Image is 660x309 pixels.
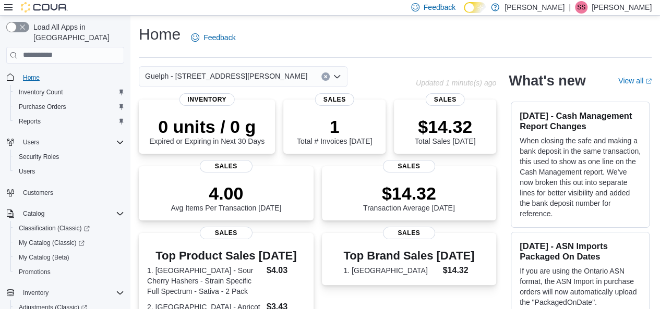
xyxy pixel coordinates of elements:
[19,103,66,111] span: Purchase Orders
[19,253,69,262] span: My Catalog (Beta)
[19,207,124,220] span: Catalog
[575,1,587,14] div: Samuel Somos
[15,86,124,98] span: Inventory Count
[15,251,124,264] span: My Catalog (Beta)
[19,71,44,84] a: Home
[147,265,262,296] dt: 1. [GEOGRAPHIC_DATA] - Sour Cherry Hashers - Strain Specific Full Spectrum - Sativa - 2 Pack
[23,138,39,146] span: Users
[15,115,45,128] a: Reports
[297,116,372,145] div: Total # Invoices [DATE]
[187,27,239,48] a: Feedback
[15,222,94,234] a: Classification (Classic)
[19,239,85,247] span: My Catalog (Classic)
[15,222,124,234] span: Classification (Classic)
[520,135,641,219] p: When closing the safe and making a bank deposit in the same transaction, this used to show as one...
[415,116,475,137] p: $14.32
[10,100,128,114] button: Purchase Orders
[179,93,235,106] span: Inventory
[15,151,124,163] span: Security Roles
[645,78,652,84] svg: External link
[2,206,128,221] button: Catalog
[363,183,455,212] div: Transaction Average [DATE]
[19,207,49,220] button: Catalog
[19,88,63,96] span: Inventory Count
[577,1,585,14] span: SS
[19,136,124,149] span: Users
[315,93,354,106] span: Sales
[15,237,89,249] a: My Catalog (Classic)
[203,32,235,43] span: Feedback
[23,289,49,297] span: Inventory
[19,187,57,199] a: Customers
[19,167,35,176] span: Users
[19,268,51,276] span: Promotions
[21,2,68,13] img: Cova
[520,110,641,131] h3: [DATE] - Cash Management Report Changes
[10,114,128,129] button: Reports
[520,266,641,307] p: If you are using the Ontario ASN format, the ASN Import in purchase orders will now automatically...
[149,116,265,137] p: 0 units / 0 g
[509,72,585,89] h2: What's new
[343,265,438,276] dt: 1. [GEOGRAPHIC_DATA]
[200,160,252,172] span: Sales
[424,2,455,13] span: Feedback
[19,186,124,199] span: Customers
[29,22,124,43] span: Load All Apps in [GEOGRAPHIC_DATA]
[343,250,474,262] h3: Top Brand Sales [DATE]
[23,73,40,82] span: Home
[2,185,128,200] button: Customers
[10,164,128,179] button: Users
[2,286,128,300] button: Inventory
[15,251,74,264] a: My Catalog (Beta)
[15,266,55,278] a: Promotions
[618,77,652,85] a: View allExternal link
[171,183,281,212] div: Avg Items Per Transaction [DATE]
[23,209,44,218] span: Catalog
[15,101,124,113] span: Purchase Orders
[15,237,124,249] span: My Catalog (Classic)
[19,136,43,149] button: Users
[19,287,124,299] span: Inventory
[15,86,67,98] a: Inventory Count
[383,160,435,172] span: Sales
[592,1,652,14] p: [PERSON_NAME]
[464,2,486,13] input: Dark Mode
[297,116,372,137] p: 1
[149,116,265,145] div: Expired or Expiring in Next 30 Days
[15,165,39,178] a: Users
[442,264,474,277] dd: $14.32
[321,72,330,81] button: Clear input
[333,72,341,81] button: Open list of options
[10,221,128,236] a: Classification (Classic)
[10,250,128,265] button: My Catalog (Beta)
[415,116,475,145] div: Total Sales [DATE]
[19,153,59,161] span: Security Roles
[416,79,496,87] p: Updated 1 minute(s) ago
[15,101,70,113] a: Purchase Orders
[426,93,465,106] span: Sales
[171,183,281,204] p: 4.00
[19,287,53,299] button: Inventory
[10,236,128,250] a: My Catalog (Classic)
[145,70,307,82] span: Guelph - [STREET_ADDRESS][PERSON_NAME]
[15,266,124,278] span: Promotions
[147,250,305,262] h3: Top Product Sales [DATE]
[383,227,435,239] span: Sales
[15,165,124,178] span: Users
[10,265,128,279] button: Promotions
[15,115,124,128] span: Reports
[10,85,128,100] button: Inventory Count
[363,183,455,204] p: $14.32
[19,117,41,126] span: Reports
[15,151,63,163] a: Security Roles
[19,224,90,232] span: Classification (Classic)
[23,189,53,197] span: Customers
[200,227,252,239] span: Sales
[139,24,181,45] h1: Home
[267,264,305,277] dd: $4.03
[10,150,128,164] button: Security Roles
[19,71,124,84] span: Home
[520,241,641,262] h3: [DATE] - ASN Imports Packaged On Dates
[569,1,571,14] p: |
